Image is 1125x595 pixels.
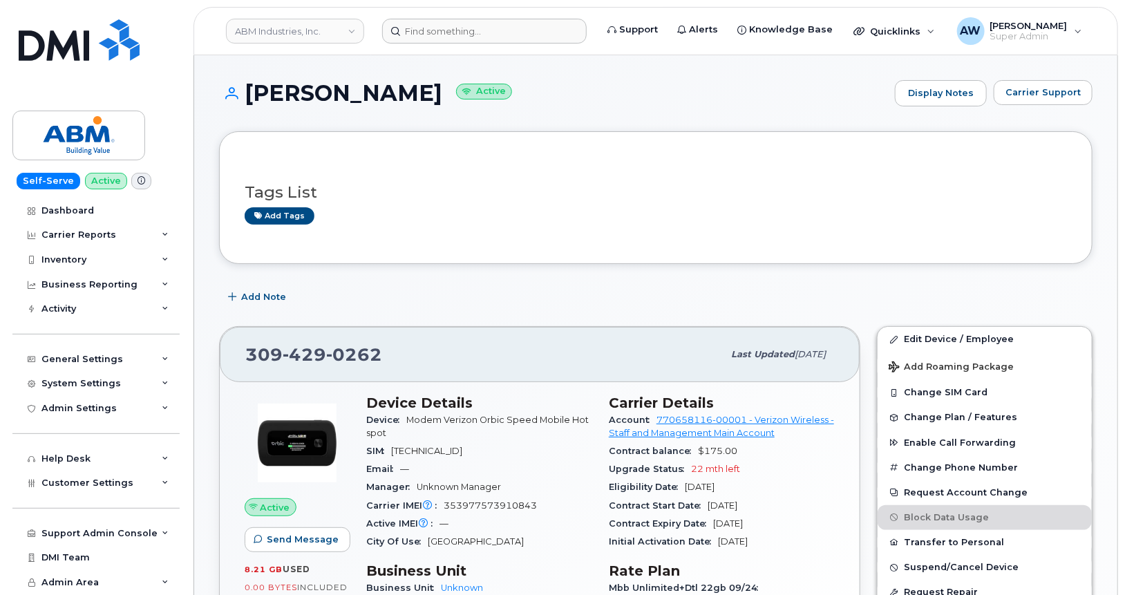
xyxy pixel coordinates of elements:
[878,555,1092,580] button: Suspend/Cancel Device
[245,344,382,365] span: 309
[256,402,339,484] img: image20231002-3703462-fz9zi0.jpeg
[245,565,283,574] span: 8.21 GB
[609,563,835,579] h3: Rate Plan
[261,501,290,514] span: Active
[878,455,1092,480] button: Change Phone Number
[366,583,441,593] span: Business Unit
[878,352,1092,380] button: Add Roaming Package
[326,344,382,365] span: 0262
[609,500,708,511] span: Contract Start Date
[795,349,826,359] span: [DATE]
[878,405,1092,430] button: Change Plan / Features
[878,431,1092,455] button: Enable Call Forwarding
[444,500,537,511] span: 353977573910843
[241,290,286,303] span: Add Note
[439,518,448,529] span: —
[245,583,297,592] span: 0.00 Bytes
[366,482,417,492] span: Manager
[609,464,691,474] span: Upgrade Status
[609,415,834,437] a: 770658116-00001 - Verizon Wireless - Staff and Management Main Account
[366,415,589,437] span: Modem Verizon Orbic Speed Mobile Hotspot
[267,533,339,546] span: Send Message
[366,500,444,511] span: Carrier IMEI
[366,563,592,579] h3: Business Unit
[219,285,298,310] button: Add Note
[713,518,743,529] span: [DATE]
[1005,86,1081,99] span: Carrier Support
[718,536,748,547] span: [DATE]
[878,327,1092,352] a: Edit Device / Employee
[283,564,310,574] span: used
[878,505,1092,530] button: Block Data Usage
[245,207,314,225] a: Add tags
[441,583,483,593] a: Unknown
[889,361,1014,375] span: Add Roaming Package
[609,415,656,425] span: Account
[691,464,740,474] span: 22 mth left
[219,81,888,105] h1: [PERSON_NAME]
[878,480,1092,505] button: Request Account Change
[456,84,512,100] small: Active
[245,527,350,552] button: Send Message
[366,536,428,547] span: City Of Use
[609,518,713,529] span: Contract Expiry Date
[366,464,400,474] span: Email
[366,518,439,529] span: Active IMEI
[428,536,524,547] span: [GEOGRAPHIC_DATA]
[895,80,987,106] a: Display Notes
[698,446,737,456] span: $175.00
[878,380,1092,405] button: Change SIM Card
[283,344,326,365] span: 429
[400,464,409,474] span: —
[904,413,1017,423] span: Change Plan / Features
[609,446,698,456] span: Contract balance
[245,184,1067,201] h3: Tags List
[708,500,737,511] span: [DATE]
[731,349,795,359] span: Last updated
[366,446,391,456] span: SIM
[417,482,501,492] span: Unknown Manager
[609,583,765,593] span: Mbb Unlimited+Dtl 22gb 09/24
[685,482,715,492] span: [DATE]
[609,395,835,411] h3: Carrier Details
[904,563,1019,573] span: Suspend/Cancel Device
[391,446,462,456] span: [TECHNICAL_ID]
[609,536,718,547] span: Initial Activation Date
[904,437,1016,448] span: Enable Call Forwarding
[366,415,406,425] span: Device
[609,482,685,492] span: Eligibility Date
[366,395,592,411] h3: Device Details
[994,80,1093,105] button: Carrier Support
[878,530,1092,555] button: Transfer to Personal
